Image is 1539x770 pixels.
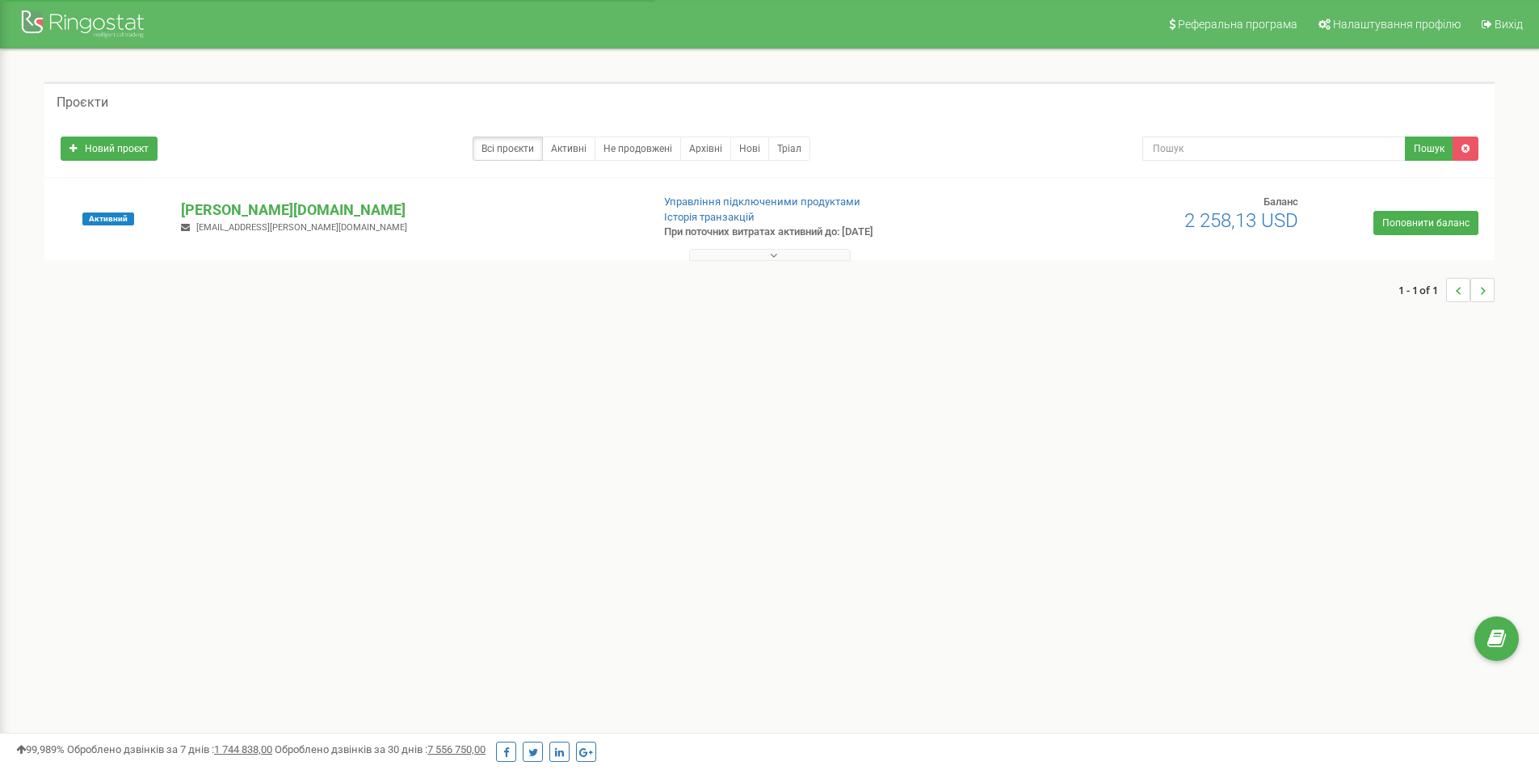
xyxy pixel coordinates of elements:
span: 99,989% [16,743,65,755]
a: Новий проєкт [61,137,158,161]
a: Архівні [680,137,731,161]
span: Оброблено дзвінків за 30 днів : [275,743,486,755]
a: Управління підключеними продуктами [664,196,860,208]
p: При поточних витратах активний до: [DATE] [664,225,1000,240]
span: Баланс [1264,196,1298,208]
span: Реферальна програма [1178,18,1297,31]
span: Вихід [1495,18,1523,31]
a: Поповнити баланс [1373,211,1478,235]
input: Пошук [1142,137,1406,161]
u: 1 744 838,00 [214,743,272,755]
span: Налаштування профілю [1333,18,1461,31]
h5: Проєкти [57,95,108,110]
a: Історія транзакцій [664,211,755,223]
a: Не продовжені [595,137,681,161]
span: 2 258,13 USD [1184,209,1298,232]
button: Пошук [1405,137,1453,161]
a: Активні [542,137,595,161]
p: [PERSON_NAME][DOMAIN_NAME] [181,200,637,221]
nav: ... [1398,262,1495,318]
a: Нові [730,137,769,161]
span: 1 - 1 of 1 [1398,278,1446,302]
a: Тріал [768,137,810,161]
a: Всі проєкти [473,137,543,161]
u: 7 556 750,00 [427,743,486,755]
span: Активний [82,212,134,225]
span: [EMAIL_ADDRESS][PERSON_NAME][DOMAIN_NAME] [196,222,407,233]
span: Оброблено дзвінків за 7 днів : [67,743,272,755]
